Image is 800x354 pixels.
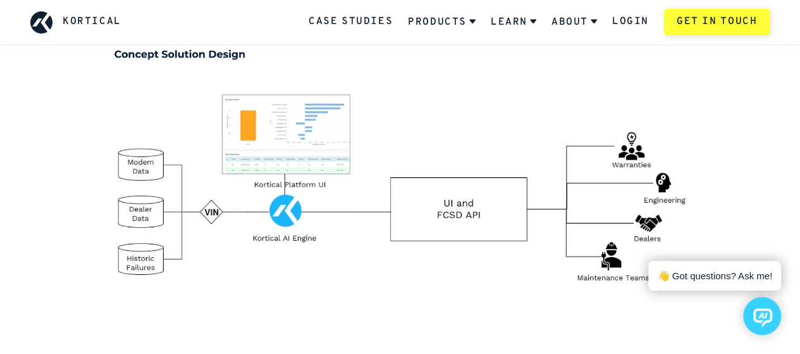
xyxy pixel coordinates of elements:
a: Kortical [63,14,121,30]
img: predicting-failures/predicting-failures.png [97,31,704,315]
a: Get in touch [664,9,770,35]
a: Login [612,14,649,30]
a: Products [408,6,476,39]
a: About [551,6,597,39]
a: Learn [491,6,536,39]
a: Case Studies [309,14,393,30]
